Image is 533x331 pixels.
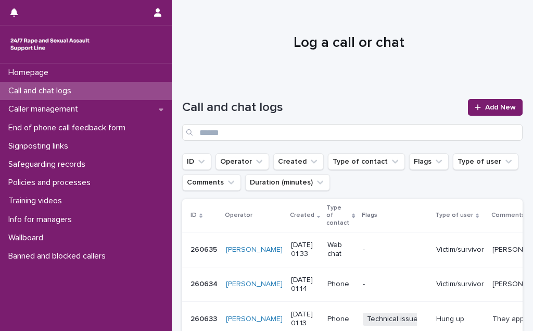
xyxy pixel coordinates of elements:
button: Comments [182,174,241,191]
span: Add New [485,104,516,111]
p: Operator [225,210,252,221]
p: ID [191,210,197,221]
button: Type of user [453,153,518,170]
p: Created [290,210,314,221]
p: Hung up [436,315,484,324]
p: Web chat [327,241,354,259]
button: Flags [409,153,449,170]
p: - [363,246,428,254]
button: ID [182,153,211,170]
p: 260635 [191,243,219,254]
h1: Call and chat logs [182,100,462,115]
p: [DATE] 01:13 [291,310,319,328]
p: Phone [327,280,354,289]
p: Victim/survivor [436,246,484,254]
a: [PERSON_NAME] [226,246,283,254]
img: rhQMoQhaT3yELyF149Cw [8,34,92,55]
button: Operator [215,153,269,170]
p: Type of contact [326,202,349,229]
p: Policies and processes [4,178,99,188]
p: Type of user [435,210,473,221]
a: [PERSON_NAME] [226,315,283,324]
a: [PERSON_NAME] [226,280,283,289]
p: Safeguarding records [4,160,94,169]
p: Comments [491,210,525,221]
button: Type of contact [328,153,405,170]
p: Training videos [4,196,70,206]
span: Technical issue - other [363,313,447,326]
button: Duration (minutes) [245,174,330,191]
p: Banned and blocked callers [4,251,114,261]
p: 260633 [191,313,219,324]
p: Homepage [4,68,57,78]
p: Wallboard [4,233,52,243]
p: Signposting links [4,141,77,151]
p: Call and chat logs [4,86,80,96]
p: 260634 [191,278,220,289]
button: Created [273,153,324,170]
p: Phone [327,315,354,324]
p: End of phone call feedback form [4,123,134,133]
p: Victim/survivor [436,280,484,289]
p: [DATE] 01:14 [291,276,319,293]
p: [DATE] 01:33 [291,241,319,259]
p: Info for managers [4,215,80,225]
p: Caller management [4,104,86,114]
p: Flags [362,210,377,221]
input: Search [182,124,523,141]
p: - [363,280,428,289]
a: Add New [468,99,523,116]
h1: Log a call or chat [182,34,515,52]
